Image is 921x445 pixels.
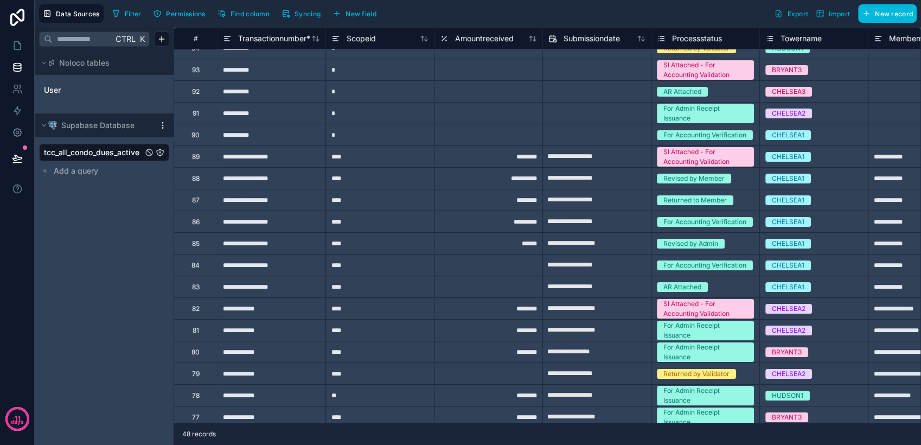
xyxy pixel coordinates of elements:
a: tcc_all_condo_dues_active [44,147,143,158]
span: K [138,35,146,43]
div: SI Attached - For Accounting Validation [663,60,747,80]
div: 93 [192,66,200,74]
div: CHELSEA2 [772,304,805,314]
div: CHELSEA1 [772,174,804,183]
p: 11 [14,414,21,424]
span: Permissions [166,10,205,18]
button: Postgres logoSupabase Database [39,118,154,133]
button: Export [770,4,812,23]
div: CHELSEA1 [772,260,804,270]
div: CHELSEA1 [772,282,804,292]
div: CHELSEA1 [772,152,804,162]
div: HUDSON1 [772,391,803,400]
div: For Accounting Verification [663,217,746,227]
span: Syncing [295,10,321,18]
button: Add a query [39,163,169,179]
div: 78 [192,391,200,400]
span: tcc_all_condo_dues_active [44,147,139,158]
a: Permissions [149,5,213,22]
button: Data Sources [39,4,104,23]
div: CHELSEA3 [772,87,805,97]
div: Returned to Member [663,195,727,205]
div: CHELSEA2 [772,326,805,335]
div: CHELSEA2 [772,109,805,118]
button: Syncing [278,5,324,22]
button: Filter [108,5,145,22]
div: CHELSEA1 [772,239,804,249]
div: CHELSEA2 [772,369,805,379]
div: User [39,81,169,99]
button: Permissions [149,5,209,22]
div: 89 [192,152,200,161]
div: 92 [192,87,200,96]
span: Find column [231,10,270,18]
div: Revised by Admin [663,239,718,249]
span: Export [787,10,808,18]
div: For Admin Receipt Issuance [663,321,747,340]
span: New field [346,10,376,18]
div: 86 [192,218,200,226]
div: AR Attached [663,282,701,292]
div: Revised by Member [663,174,725,183]
div: BRYANT3 [772,347,802,357]
div: 80 [191,348,200,357]
a: Syncing [278,5,329,22]
span: 48 records [182,430,216,438]
span: User [44,85,61,96]
span: Submissiondate [564,33,620,44]
div: 83 [192,283,200,291]
div: 91 [193,109,199,118]
span: Ctrl [114,32,137,46]
div: 90 [191,131,200,139]
div: AR Attached [663,87,701,97]
div: BRYANT3 [772,412,802,422]
div: For Admin Receipt Issuance [663,386,747,405]
div: For Accounting Verification [663,260,746,270]
span: Data Sources [56,10,100,18]
div: For Admin Receipt Issuance [663,342,747,362]
div: 77 [192,413,200,422]
span: Import [829,10,850,18]
div: 82 [192,304,200,313]
div: For Admin Receipt Issuance [663,408,747,427]
div: 84 [191,261,200,270]
div: 81 [193,326,199,335]
div: For Accounting Verification [663,130,746,140]
span: Towername [781,33,822,44]
span: Transactionnumber * [238,33,310,44]
span: Filter [125,10,142,18]
span: New record [875,10,913,18]
button: New record [858,4,917,23]
button: Noloco tables [39,55,163,71]
div: SI Attached - For Accounting Validation [663,299,747,319]
p: days [11,418,24,427]
span: Noloco tables [59,58,110,68]
div: 87 [192,196,200,205]
img: Postgres logo [48,121,57,130]
span: Supabase Database [61,120,135,131]
span: Amountreceived [455,33,514,44]
div: CHELSEA1 [772,195,804,205]
button: Find column [214,5,273,22]
a: User [44,85,132,96]
div: CHELSEA1 [772,217,804,227]
div: 88 [192,174,200,183]
span: Processstatus [672,33,722,44]
div: 85 [192,239,200,248]
div: Returned by Validator [663,369,730,379]
div: SI Attached - For Accounting Validation [663,147,747,167]
span: Scopeid [347,33,376,44]
button: New field [329,5,380,22]
a: New record [854,4,917,23]
div: CHELSEA1 [772,130,804,140]
div: BRYANT3 [772,65,802,75]
span: Add a query [54,166,98,176]
div: 79 [192,370,200,378]
div: For Admin Receipt Issuance [663,104,747,123]
div: tcc_all_condo_dues_active [39,144,169,161]
button: Import [812,4,854,23]
div: # [182,34,209,42]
